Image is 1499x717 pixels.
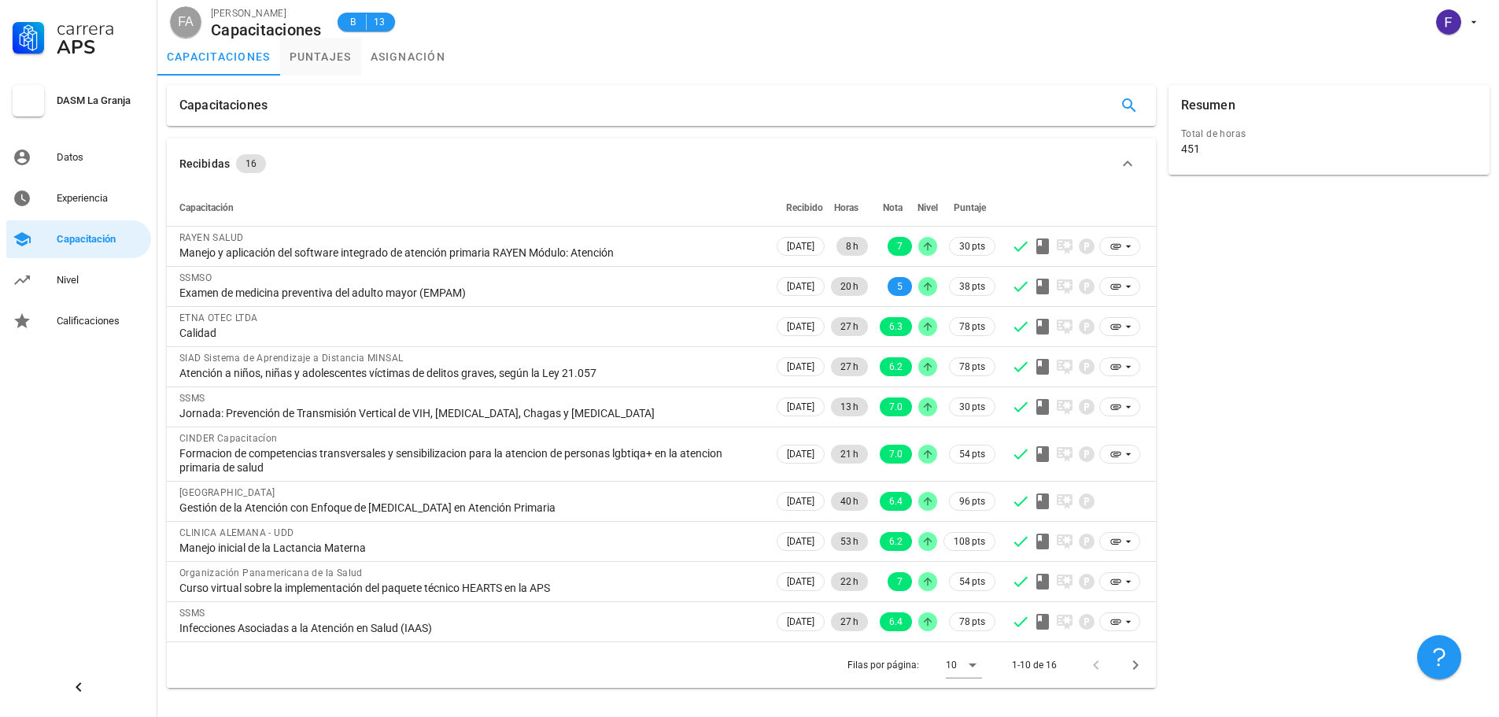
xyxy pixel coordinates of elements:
[179,393,205,404] span: SSMS
[179,608,205,619] span: SSMS
[1181,85,1235,126] div: Resumen
[959,279,985,294] span: 38 pts
[179,621,761,635] div: Infecciones Asociadas a la Atención en Salud (IAAS)
[179,246,761,260] div: Manejo y aplicación del software integrado de atención primaria RAYEN Módulo: Atención
[6,220,151,258] a: Capacitación
[840,445,858,464] span: 21 h
[959,493,985,509] span: 96 pts
[787,445,814,463] span: [DATE]
[897,237,903,256] span: 7
[946,658,957,672] div: 10
[167,139,1156,189] button: Recibidas 16
[840,492,858,511] span: 40 h
[6,139,151,176] a: Datos
[915,189,940,227] th: Nivel
[959,319,985,334] span: 78 pts
[840,572,858,591] span: 22 h
[959,614,985,630] span: 78 pts
[1436,9,1461,35] div: avatar
[57,94,145,107] div: DASM La Granja
[57,274,145,286] div: Nivel
[840,532,858,551] span: 53 h
[179,232,243,243] span: RAYEN SALUD
[57,315,145,327] div: Calificaciones
[889,445,903,464] span: 7.0
[959,574,985,589] span: 54 pts
[179,501,761,515] div: Gestión de la Atención con Enfoque de [MEDICAL_DATA] en Atención Primaria
[6,261,151,299] a: Nivel
[787,613,814,630] span: [DATE]
[889,492,903,511] span: 6.4
[954,202,986,213] span: Puntaje
[179,353,403,364] span: SIAD Sistema de Aprendizaje a Distancia MINSAL
[917,202,938,213] span: Nivel
[57,151,145,164] div: Datos
[940,189,999,227] th: Puntaje
[787,318,814,335] span: [DATE]
[179,567,363,578] span: Organización Panamericana de la Salud
[897,572,903,591] span: 7
[1121,651,1150,679] button: Página siguiente
[787,358,814,375] span: [DATE]
[179,406,761,420] div: Jornada: Prevención de Transmisión Vertical de VIH, [MEDICAL_DATA], Chagas y [MEDICAL_DATA]
[179,527,294,538] span: CLINICA ALEMANA - UDD
[179,541,761,555] div: Manejo inicial de la Lactancia Materna
[828,189,871,227] th: Horas
[347,14,360,30] span: B
[959,399,985,415] span: 30 pts
[179,433,278,444] span: CINDER Capacitacíon
[871,189,915,227] th: Nota
[773,189,828,227] th: Recibido
[846,237,858,256] span: 8 h
[1181,126,1477,142] div: Total de horas
[786,202,823,213] span: Recibido
[57,192,145,205] div: Experiencia
[897,277,903,296] span: 5
[959,238,985,254] span: 30 pts
[840,612,858,631] span: 27 h
[179,272,212,283] span: SSMSO
[373,14,386,30] span: 13
[834,202,858,213] span: Horas
[179,202,234,213] span: Capacitación
[179,446,761,475] div: Formacion de competencias transversales y sensibilizacion para la atencion de personas lgbtiqa+ e...
[840,317,858,336] span: 27 h
[179,286,761,300] div: Examen de medicina preventiva del adulto mayor (EMPAM)
[179,312,258,323] span: ETNA OTEC LTDA
[889,532,903,551] span: 6.2
[179,326,761,340] div: Calidad
[883,202,903,213] span: Nota
[889,612,903,631] span: 6.4
[946,652,982,678] div: 10Filas por página:
[889,317,903,336] span: 6.3
[157,38,280,76] a: capacitaciones
[211,21,322,39] div: Capacitaciones
[954,534,985,549] span: 108 pts
[787,278,814,295] span: [DATE]
[179,581,761,595] div: Curso virtual sobre la implementación del paquete técnico HEARTS en la APS
[211,6,322,21] div: [PERSON_NAME]
[787,398,814,416] span: [DATE]
[167,189,773,227] th: Capacitación
[170,6,201,38] div: avatar
[889,397,903,416] span: 7.0
[889,357,903,376] span: 6.2
[1012,658,1057,672] div: 1-10 de 16
[280,38,361,76] a: puntajes
[1181,142,1200,156] div: 451
[840,277,858,296] span: 20 h
[361,38,456,76] a: asignación
[246,154,257,173] span: 16
[57,233,145,246] div: Capacitación
[959,359,985,375] span: 78 pts
[57,38,145,57] div: APS
[840,397,858,416] span: 13 h
[6,179,151,217] a: Experiencia
[847,642,982,688] div: Filas por página:
[840,357,858,376] span: 27 h
[179,487,275,498] span: [GEOGRAPHIC_DATA]
[787,573,814,590] span: [DATE]
[57,19,145,38] div: Carrera
[787,238,814,255] span: [DATE]
[6,302,151,340] a: Calificaciones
